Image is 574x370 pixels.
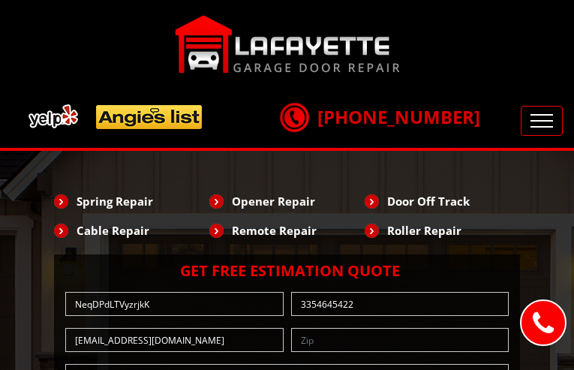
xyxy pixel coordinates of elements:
input: Enter email [65,328,284,352]
input: Name [65,292,284,316]
img: Lafayette.png [175,15,400,74]
li: Roller Repair [365,218,520,243]
img: add.png [23,98,209,135]
li: Cable Repair [54,218,209,243]
li: Spring Repair [54,188,209,214]
h2: Get Free Estimation Quote [62,262,512,280]
li: Door Off Track [365,188,520,214]
img: call.png [275,98,313,136]
input: Phone [291,292,509,316]
li: Opener Repair [209,188,365,214]
button: Toggle navigation [521,106,563,136]
input: Zip [291,328,509,352]
a: [PHONE_NUMBER] [280,104,480,129]
li: Remote Repair [209,218,365,243]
